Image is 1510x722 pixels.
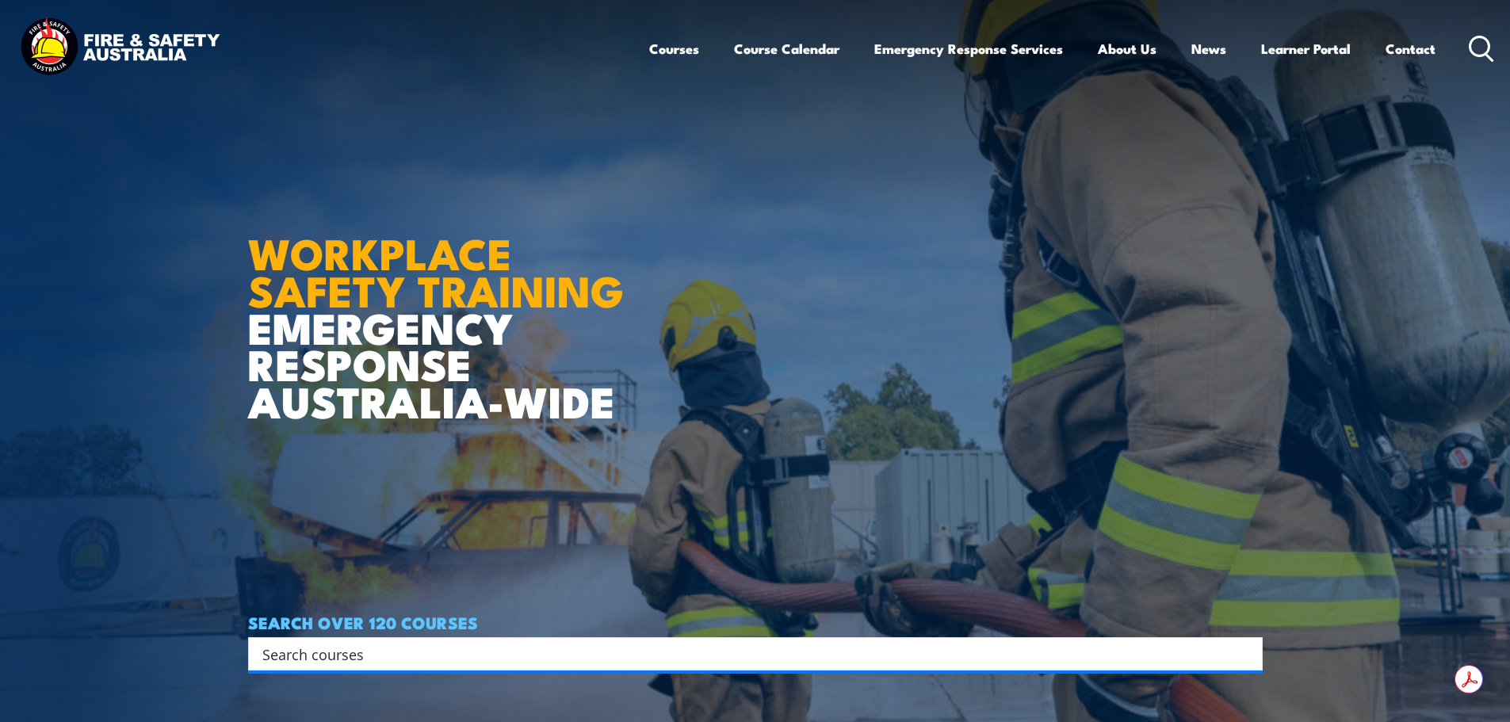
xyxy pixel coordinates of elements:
[734,28,839,70] a: Course Calendar
[1386,28,1435,70] a: Contact
[874,28,1063,70] a: Emergency Response Services
[248,219,624,322] strong: WORKPLACE SAFETY TRAINING
[248,613,1263,631] h4: SEARCH OVER 120 COURSES
[1098,28,1156,70] a: About Us
[1191,28,1226,70] a: News
[262,642,1228,666] input: Search input
[1261,28,1351,70] a: Learner Portal
[248,194,636,419] h1: EMERGENCY RESPONSE AUSTRALIA-WIDE
[649,28,699,70] a: Courses
[1235,643,1257,665] button: Search magnifier button
[266,643,1231,665] form: Search form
